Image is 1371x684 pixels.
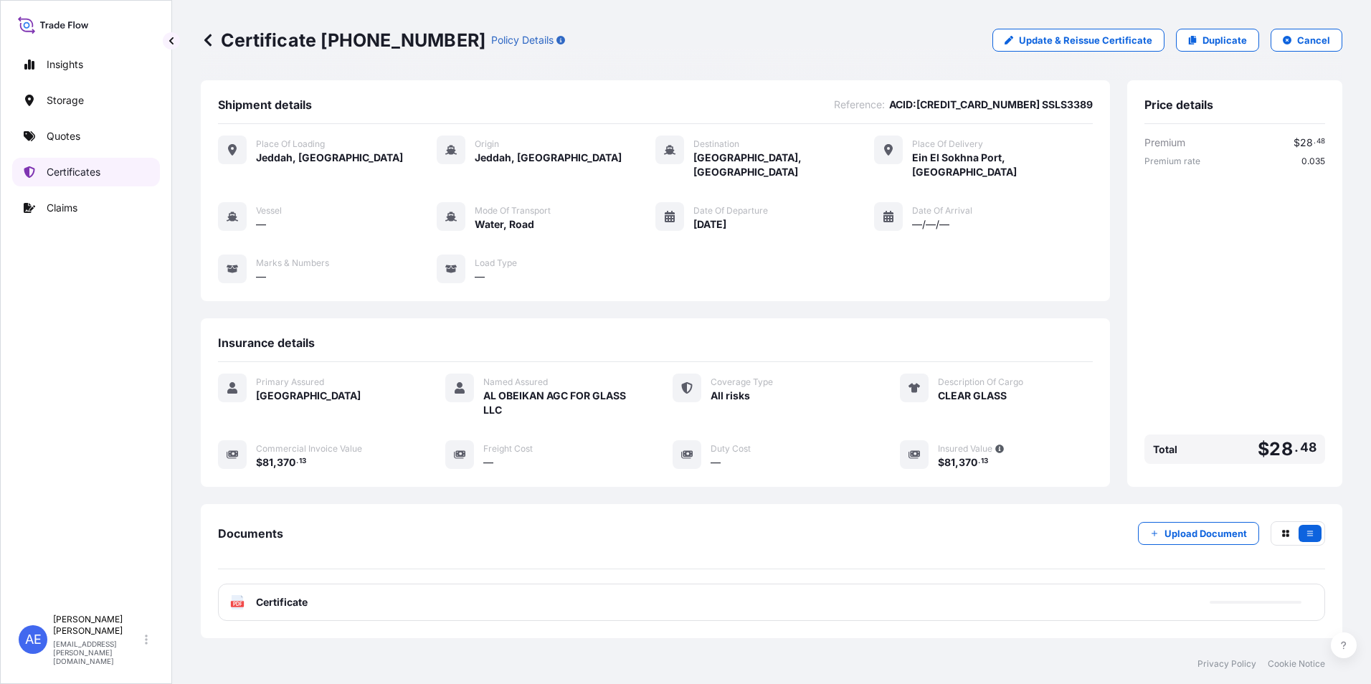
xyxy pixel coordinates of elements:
[1153,442,1177,457] span: Total
[1314,139,1316,144] span: .
[256,151,403,165] span: Jeddah, [GEOGRAPHIC_DATA]
[12,86,160,115] a: Storage
[1297,33,1330,47] p: Cancel
[959,457,977,467] span: 370
[53,614,142,637] p: [PERSON_NAME] [PERSON_NAME]
[1144,98,1213,112] span: Price details
[711,455,721,470] span: —
[483,443,533,455] span: Freight Cost
[256,138,325,150] span: Place of Loading
[256,443,362,455] span: Commercial Invoice Value
[475,151,622,165] span: Jeddah, [GEOGRAPHIC_DATA]
[992,29,1164,52] a: Update & Reissue Certificate
[475,205,551,217] span: Mode of Transport
[938,389,1007,403] span: CLEAR GLASS
[1301,156,1325,167] span: 0.035
[218,336,315,350] span: Insurance details
[218,526,283,541] span: Documents
[47,129,80,143] p: Quotes
[256,205,282,217] span: Vessel
[944,457,955,467] span: 81
[1300,138,1313,148] span: 28
[693,151,874,179] span: [GEOGRAPHIC_DATA], [GEOGRAPHIC_DATA]
[1202,33,1247,47] p: Duplicate
[1294,443,1299,452] span: .
[233,602,242,607] text: PDF
[12,194,160,222] a: Claims
[1268,658,1325,670] a: Cookie Notice
[475,217,534,232] span: Water, Road
[256,389,361,403] span: [GEOGRAPHIC_DATA]
[53,640,142,665] p: [EMAIL_ADDRESS][PERSON_NAME][DOMAIN_NAME]
[711,389,750,403] span: All risks
[1197,658,1256,670] a: Privacy Policy
[1144,136,1185,150] span: Premium
[1317,139,1325,144] span: 48
[1176,29,1259,52] a: Duplicate
[201,29,485,52] p: Certificate [PHONE_NUMBER]
[1144,156,1200,167] span: Premium rate
[47,57,83,72] p: Insights
[1164,526,1247,541] p: Upload Document
[12,158,160,186] a: Certificates
[955,457,959,467] span: ,
[256,217,266,232] span: —
[262,457,273,467] span: 81
[47,201,77,215] p: Claims
[938,457,944,467] span: $
[912,138,983,150] span: Place of Delivery
[256,270,266,284] span: —
[218,98,312,112] span: Shipment details
[693,205,768,217] span: Date of Departure
[47,93,84,108] p: Storage
[483,389,638,417] span: AL OBEIKAN AGC FOR GLASS LLC
[978,459,980,464] span: .
[1271,29,1342,52] button: Cancel
[1300,443,1317,452] span: 48
[912,217,949,232] span: —/—/—
[1269,440,1292,458] span: 28
[1019,33,1152,47] p: Update & Reissue Certificate
[475,138,499,150] span: Origin
[475,270,485,284] span: —
[483,376,548,388] span: Named Assured
[912,151,1093,179] span: Ein El Sokhna Port, [GEOGRAPHIC_DATA]
[12,122,160,151] a: Quotes
[938,443,992,455] span: Insured Value
[256,376,324,388] span: Primary Assured
[889,98,1093,112] span: ACID:[CREDIT_CARD_NUMBER] SSLS3389
[256,257,329,269] span: Marks & Numbers
[834,98,885,112] span: Reference :
[938,376,1023,388] span: Description Of Cargo
[296,459,298,464] span: .
[693,138,739,150] span: Destination
[12,50,160,79] a: Insights
[475,257,517,269] span: Load Type
[1294,138,1300,148] span: $
[256,595,308,609] span: Certificate
[483,455,493,470] span: —
[981,459,988,464] span: 13
[1258,440,1269,458] span: $
[711,443,751,455] span: Duty Cost
[25,632,42,647] span: AE
[277,457,295,467] span: 370
[299,459,306,464] span: 13
[491,33,554,47] p: Policy Details
[1138,522,1259,545] button: Upload Document
[693,217,726,232] span: [DATE]
[273,457,277,467] span: ,
[711,376,773,388] span: Coverage Type
[256,457,262,467] span: $
[47,165,100,179] p: Certificates
[912,205,972,217] span: Date of Arrival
